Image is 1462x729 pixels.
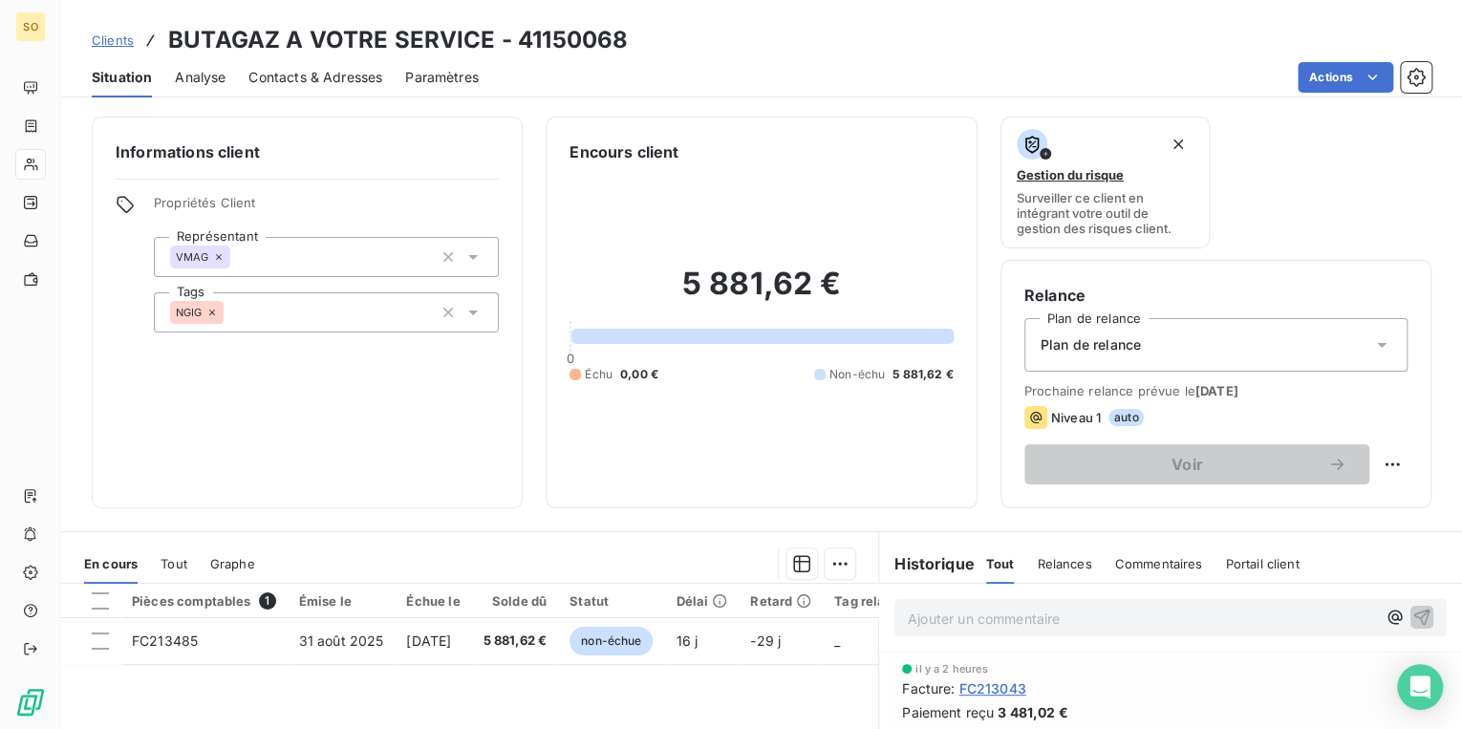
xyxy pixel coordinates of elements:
img: Logo LeanPay [15,687,46,718]
span: Prochaine relance prévue le [1024,383,1408,398]
span: Graphe [210,556,255,571]
span: Relances [1037,556,1091,571]
span: 3 481,02 € [998,702,1068,722]
input: Ajouter une valeur [230,248,246,266]
button: Voir [1024,444,1369,484]
a: Clients [92,31,134,50]
span: En cours [84,556,138,571]
span: [DATE] [406,633,451,649]
span: FC213485 [132,633,198,649]
h6: Relance [1024,284,1408,307]
button: Actions [1298,62,1393,93]
div: Solde dû [484,593,548,609]
span: Tout [161,556,187,571]
h6: Historique [879,552,975,575]
span: [DATE] [1195,383,1238,398]
input: Ajouter une valeur [224,304,239,321]
div: Pièces comptables [132,592,276,610]
div: Délai [676,593,727,609]
span: Paramètres [405,68,479,87]
div: Retard [750,593,811,609]
span: Propriétés Client [154,195,499,222]
span: Paiement reçu [902,702,994,722]
span: non-échue [570,627,653,655]
span: Portail client [1225,556,1299,571]
h6: Informations client [116,140,499,163]
span: 31 août 2025 [299,633,384,649]
div: Open Intercom Messenger [1397,664,1443,710]
span: auto [1108,409,1145,426]
span: Niveau 1 [1051,410,1101,425]
span: FC213043 [958,678,1025,698]
button: Gestion du risqueSurveiller ce client en intégrant votre outil de gestion des risques client. [1000,117,1211,248]
span: 1 [259,592,276,610]
span: NGIG [176,307,203,318]
div: SO [15,11,46,42]
span: Facture : [902,678,955,698]
span: 16 j [676,633,698,649]
span: il y a 2 heures [915,663,987,675]
div: Tag relance [834,593,932,609]
div: Émise le [299,593,384,609]
span: 5 881,62 € [484,632,548,651]
div: Statut [570,593,653,609]
h6: Encours client [570,140,678,163]
span: 0 [567,351,574,366]
span: Non-échu [829,366,885,383]
span: Situation [92,68,152,87]
span: Clients [92,32,134,48]
span: Tout [986,556,1015,571]
span: 5 881,62 € [892,366,954,383]
h2: 5 881,62 € [570,265,953,322]
span: Plan de relance [1041,335,1141,354]
span: Échu [585,366,613,383]
h3: BUTAGAZ A VOTRE SERVICE - 41150068 [168,23,628,57]
span: Commentaires [1114,556,1202,571]
span: 0,00 € [620,366,658,383]
span: Analyse [175,68,226,87]
span: Contacts & Adresses [248,68,382,87]
span: Voir [1047,457,1327,472]
span: Gestion du risque [1017,167,1124,182]
div: Échue le [406,593,460,609]
span: Surveiller ce client en intégrant votre outil de gestion des risques client. [1017,190,1194,236]
span: VMAG [176,251,209,263]
span: -29 j [750,633,781,649]
span: _ [834,633,840,649]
